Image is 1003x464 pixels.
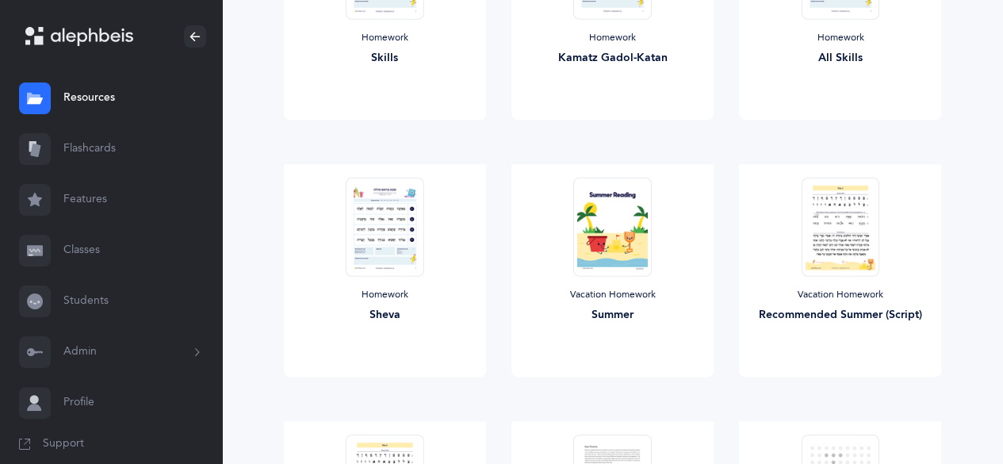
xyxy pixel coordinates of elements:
div: Homework [752,32,928,44]
div: Homework [297,289,473,301]
div: All Skills [752,50,928,67]
div: Kamatz Gadol-Katan [524,50,701,67]
img: Recommended_Summer_Script_EN_thumbnail_1717639721.png [802,177,879,276]
div: Homework [297,32,473,44]
div: Vacation Homework [752,289,928,301]
img: Summer_Yellow_S_E_thumbnail_1716331477.png [573,177,651,276]
div: Sheva [297,307,473,324]
div: Skills [297,50,473,67]
div: Vacation Homework [524,289,701,301]
div: Recommended Summer (Script) [752,307,928,324]
span: Support [43,436,84,452]
img: Homework_L10_Sheva_O-S_Yellow_EN_thumbnail_1757310869.png [346,177,423,276]
div: Summer [524,307,701,324]
div: Homework [524,32,701,44]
